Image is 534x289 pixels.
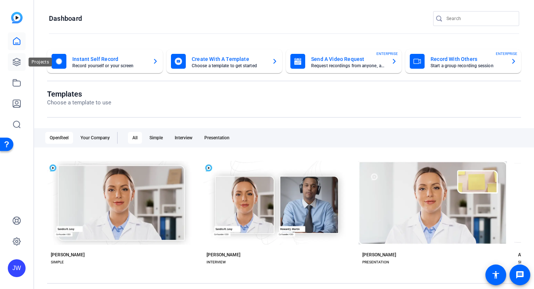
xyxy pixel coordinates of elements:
div: Simple [145,132,167,144]
mat-card-subtitle: Record yourself or your screen [72,64,146,68]
mat-card-title: Create With A Template [192,55,266,64]
mat-icon: message [515,270,524,279]
div: All [128,132,142,144]
div: Projects [29,58,52,66]
mat-card-subtitle: Request recordings from anyone, anywhere [311,64,385,68]
div: OpenReel [45,132,73,144]
mat-card-title: Send A Video Request [311,55,385,64]
button: Create With A TemplateChoose a template to get started [167,49,282,73]
img: blue-gradient.svg [11,12,23,23]
div: Interview [170,132,197,144]
mat-card-subtitle: Start a group recording session [431,64,505,68]
mat-card-subtitle: Choose a template to get started [192,64,266,68]
input: Search [446,14,513,23]
button: Record With OthersStart a group recording sessionENTERPRISE [405,49,521,73]
div: SIMPLE [518,259,531,265]
div: Your Company [76,132,114,144]
div: JW [8,259,26,277]
mat-icon: accessibility [491,270,500,279]
div: INTERVIEW [207,259,226,265]
span: ENTERPRISE [496,51,517,56]
div: [PERSON_NAME] [207,252,240,258]
button: Send A Video RequestRequest recordings from anyone, anywhereENTERPRISE [286,49,402,73]
h1: Dashboard [49,14,82,23]
div: [PERSON_NAME] [51,252,85,258]
mat-card-title: Instant Self Record [72,55,146,64]
div: SIMPLE [51,259,64,265]
p: Choose a template to use [47,98,111,107]
mat-card-title: Record With Others [431,55,505,64]
button: Instant Self RecordRecord yourself or your screen [47,49,163,73]
div: Presentation [200,132,234,144]
div: PRESENTATION [362,259,389,265]
span: ENTERPRISE [376,51,398,56]
div: [PERSON_NAME] [362,252,396,258]
h1: Templates [47,90,111,98]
